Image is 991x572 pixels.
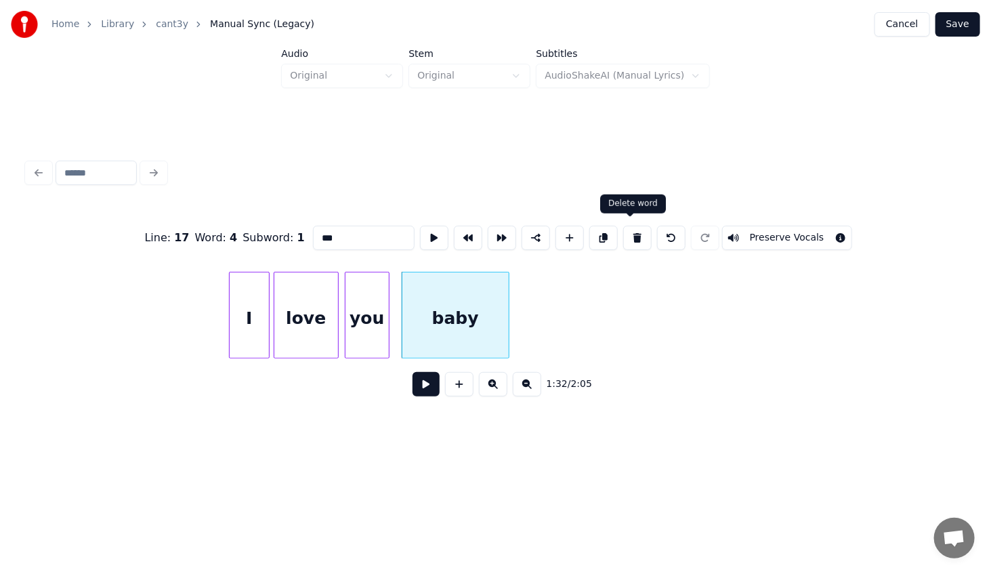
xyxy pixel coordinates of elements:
button: Cancel [874,12,929,37]
div: Subword : [243,230,304,246]
nav: breadcrumb [51,18,314,31]
span: Manual Sync (Legacy) [210,18,314,31]
div: Line : [144,230,189,246]
span: 17 [174,231,189,244]
label: Stem [408,49,530,58]
button: Save [935,12,980,37]
label: Subtitles [536,49,709,58]
a: cant3y [156,18,188,31]
div: פתח צ'אט [934,518,975,558]
div: / [547,377,579,391]
a: Library [101,18,134,31]
span: 2:05 [571,377,592,391]
div: Word : [195,230,238,246]
label: Audio [281,49,403,58]
span: 1:32 [547,377,568,391]
div: Delete word [608,199,658,209]
img: youka [11,11,38,38]
span: 1 [297,231,305,244]
a: Home [51,18,79,31]
span: 4 [230,231,237,244]
button: Toggle [722,226,852,250]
